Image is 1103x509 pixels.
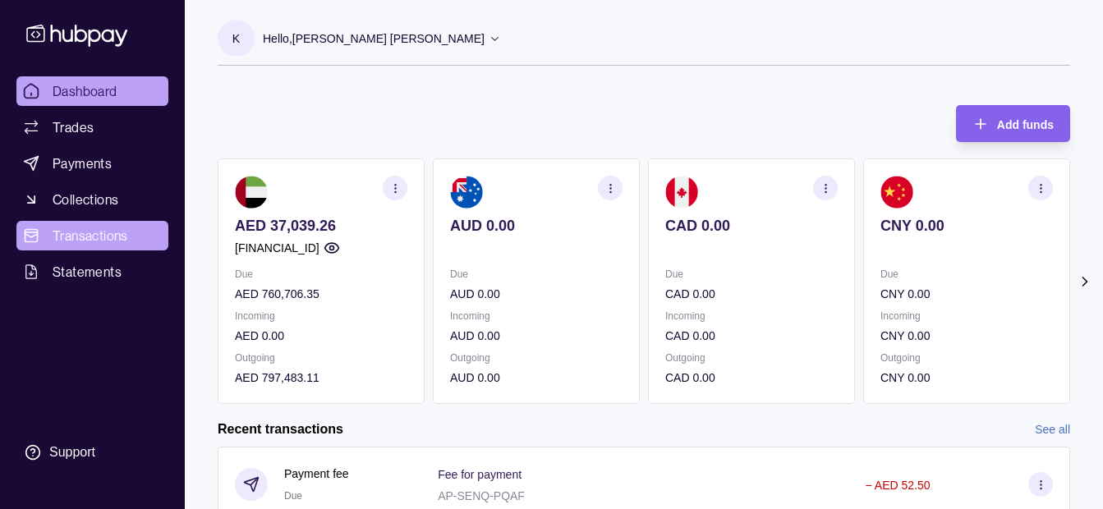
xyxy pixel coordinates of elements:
a: Payments [16,149,168,178]
img: ae [235,176,268,209]
p: CNY 0.00 [880,285,1053,303]
p: Fee for payment [438,468,522,481]
span: Payments [53,154,112,173]
p: Payment fee [284,465,349,483]
p: Due [450,265,623,283]
p: AUD 0.00 [450,327,623,345]
a: Collections [16,185,168,214]
p: − AED 52.50 [866,479,931,492]
a: Dashboard [16,76,168,106]
p: CAD 0.00 [665,369,838,387]
p: Outgoing [880,349,1053,367]
p: Outgoing [450,349,623,367]
p: Incoming [235,307,407,325]
p: Outgoing [235,349,407,367]
button: Add funds [956,105,1070,142]
p: AED 797,483.11 [235,369,407,387]
p: [FINANCIAL_ID] [235,239,319,257]
span: Statements [53,262,122,282]
a: Statements [16,257,168,287]
p: AUD 0.00 [450,285,623,303]
p: CAD 0.00 [665,217,838,235]
span: Transactions [53,226,128,245]
p: Due [665,265,838,283]
span: Due [284,490,302,502]
p: Incoming [880,307,1053,325]
p: AUD 0.00 [450,217,623,235]
p: CNY 0.00 [880,217,1053,235]
a: See all [1035,420,1070,438]
span: Add funds [997,118,1054,131]
p: Outgoing [665,349,838,367]
p: Incoming [665,307,838,325]
p: Due [880,265,1053,283]
p: CNY 0.00 [880,327,1053,345]
p: Hello, [PERSON_NAME] [PERSON_NAME] [263,30,485,48]
div: Support [49,443,95,461]
p: AED 0.00 [235,327,407,345]
span: Dashboard [53,81,117,101]
p: K [232,30,240,48]
p: CAD 0.00 [665,327,838,345]
p: CNY 0.00 [880,369,1053,387]
a: Trades [16,112,168,142]
p: AUD 0.00 [450,369,623,387]
p: Due [235,265,407,283]
p: Incoming [450,307,623,325]
h2: Recent transactions [218,420,343,438]
a: Support [16,435,168,470]
a: Transactions [16,221,168,250]
img: cn [880,176,913,209]
p: AP-SENQ-PQAF [438,489,525,502]
p: AED 37,039.26 [235,217,407,235]
span: Collections [53,190,118,209]
p: CAD 0.00 [665,285,838,303]
p: AED 760,706.35 [235,285,407,303]
img: au [450,176,483,209]
img: ca [665,176,698,209]
span: Trades [53,117,94,137]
